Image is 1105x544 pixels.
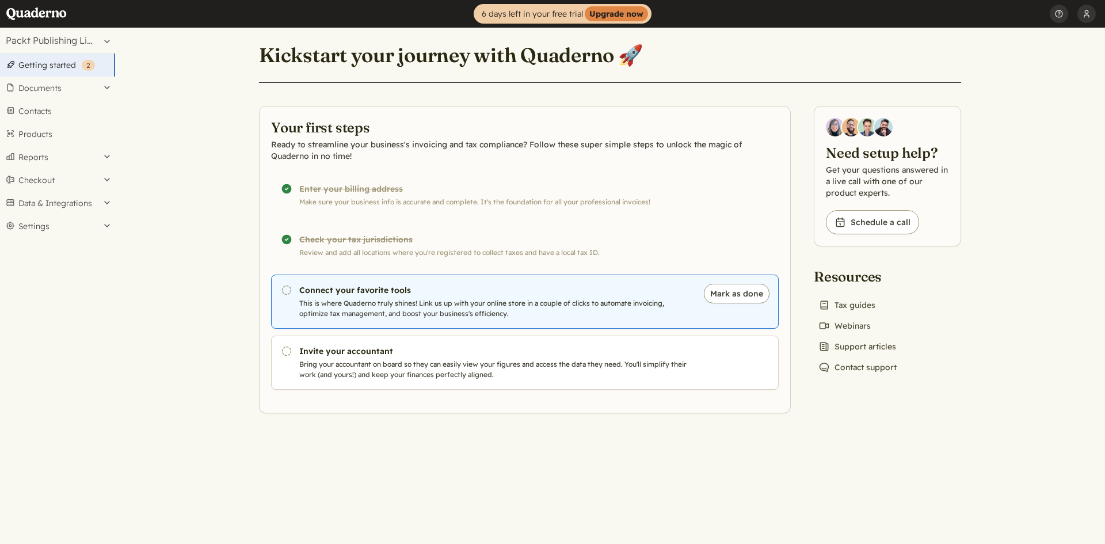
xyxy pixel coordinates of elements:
p: This is where Quaderno truly shines! Link us up with your online store in a couple of clicks to a... [299,298,692,319]
p: Get your questions answered in a live call with one of our product experts. [826,164,949,199]
a: Contact support [814,359,901,375]
a: Invite your accountant Bring your accountant on board so they can easily view your figures and ac... [271,336,779,390]
img: Diana Carrasco, Account Executive at Quaderno [826,118,844,136]
a: 6 days left in your free trialUpgrade now [474,4,651,24]
h2: Need setup help? [826,143,949,162]
h2: Resources [814,267,901,286]
h2: Your first steps [271,118,779,136]
a: Webinars [814,318,875,334]
a: Tax guides [814,297,880,313]
p: Bring your accountant on board so they can easily view your figures and access the data they need... [299,359,692,380]
h1: Kickstart your journey with Quaderno 🚀 [259,43,643,68]
span: 2 [86,61,90,70]
img: Ivo Oltmans, Business Developer at Quaderno [858,118,877,136]
h3: Connect your favorite tools [299,284,692,296]
h3: Invite your accountant [299,345,692,357]
img: Javier Rubio, DevRel at Quaderno [874,118,893,136]
a: Connect your favorite tools This is where Quaderno truly shines! Link us up with your online stor... [271,275,779,329]
a: Schedule a call [826,210,919,234]
button: Mark as done [704,284,769,303]
p: Ready to streamline your business's invoicing and tax compliance? Follow these super simple steps... [271,139,779,162]
img: Jairo Fumero, Account Executive at Quaderno [842,118,860,136]
a: Support articles [814,338,901,355]
strong: Upgrade now [585,6,648,21]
